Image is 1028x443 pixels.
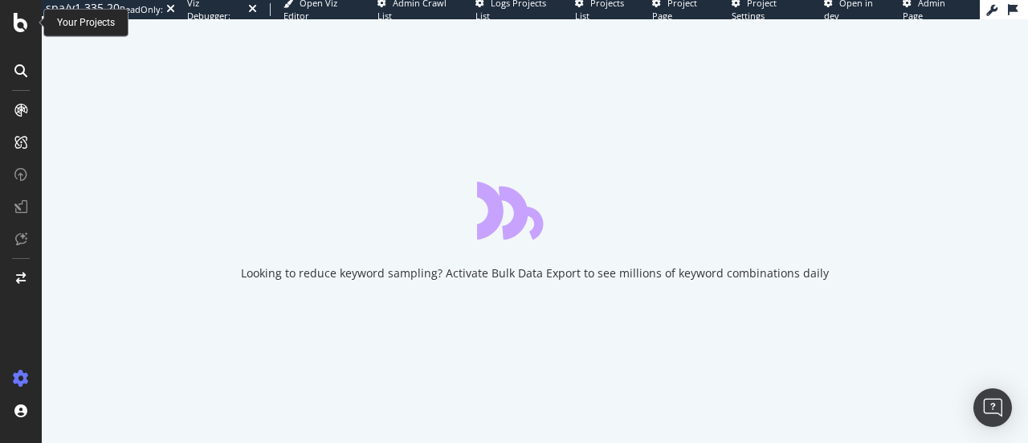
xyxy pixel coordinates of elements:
[57,16,115,30] div: Your Projects
[477,182,593,240] div: animation
[973,388,1012,427] div: Open Intercom Messenger
[120,3,163,16] div: ReadOnly:
[241,265,829,281] div: Looking to reduce keyword sampling? Activate Bulk Data Export to see millions of keyword combinat...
